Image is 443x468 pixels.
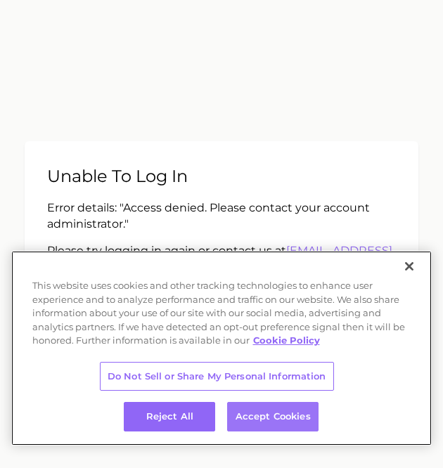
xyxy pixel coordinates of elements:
[11,279,432,355] div: This website uses cookies and other tracking technologies to enhance user experience and to analy...
[227,402,319,431] button: Accept Cookies
[47,243,396,275] p: Please try logging in again or contact us at .
[47,200,396,232] p: Error details: " Access denied. Please contact your account administrator. "
[124,402,215,431] button: Reject All
[47,166,396,186] h2: Unable to log in
[253,334,320,346] a: More information about your privacy, opens in a new tab
[11,251,432,446] div: Privacy
[100,362,334,391] button: Do Not Sell or Share My Personal Information, Opens the preference center dialog
[11,251,432,446] div: Cookie banner
[394,251,425,282] button: Close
